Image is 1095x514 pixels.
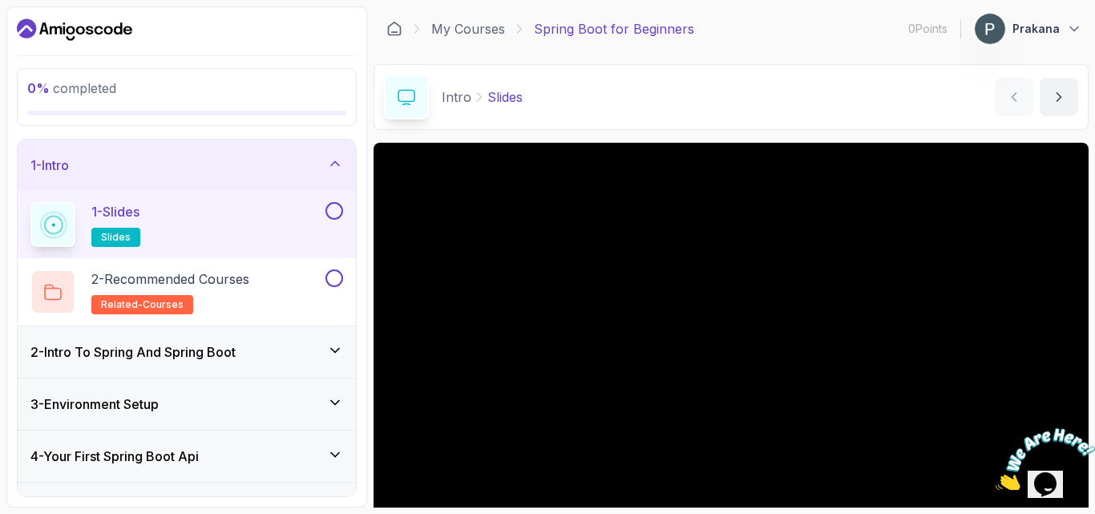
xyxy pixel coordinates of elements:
a: Dashboard [17,17,132,42]
p: Slides [487,87,523,107]
span: completed [27,80,116,96]
button: 1-Slidesslides [30,202,343,247]
p: Intro [442,87,471,107]
a: Dashboard [386,21,402,37]
iframe: chat widget [996,414,1095,490]
p: 1 - Slides [91,202,139,221]
h3: 4 - Your First Spring Boot Api [30,447,199,466]
h3: 1 - Intro [30,156,69,175]
h3: 3 - Environment Setup [30,395,159,414]
button: 1-Intro [18,140,356,191]
button: 4-Your First Spring Boot Api [18,431,356,482]
p: Prakana [1012,21,1060,37]
button: next content [1040,78,1078,116]
span: 2 [6,6,13,20]
p: Spring Boot for Beginners [534,19,694,38]
span: slides [101,231,131,244]
p: 2 - Recommended Courses [91,269,249,289]
button: previous content [995,78,1033,116]
button: 2-Intro To Spring And Spring Boot [18,326,356,378]
h3: 2 - Intro To Spring And Spring Boot [30,342,236,362]
button: 3-Environment Setup [18,378,356,430]
button: 2-Recommended Coursesrelated-courses [30,269,343,314]
img: user profile image [975,14,1005,44]
a: My Courses [431,19,505,38]
span: 0 % [27,80,50,96]
button: user profile imagePrakana [974,13,1082,45]
p: 0 Points [908,21,948,37]
span: related-courses [101,298,184,311]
